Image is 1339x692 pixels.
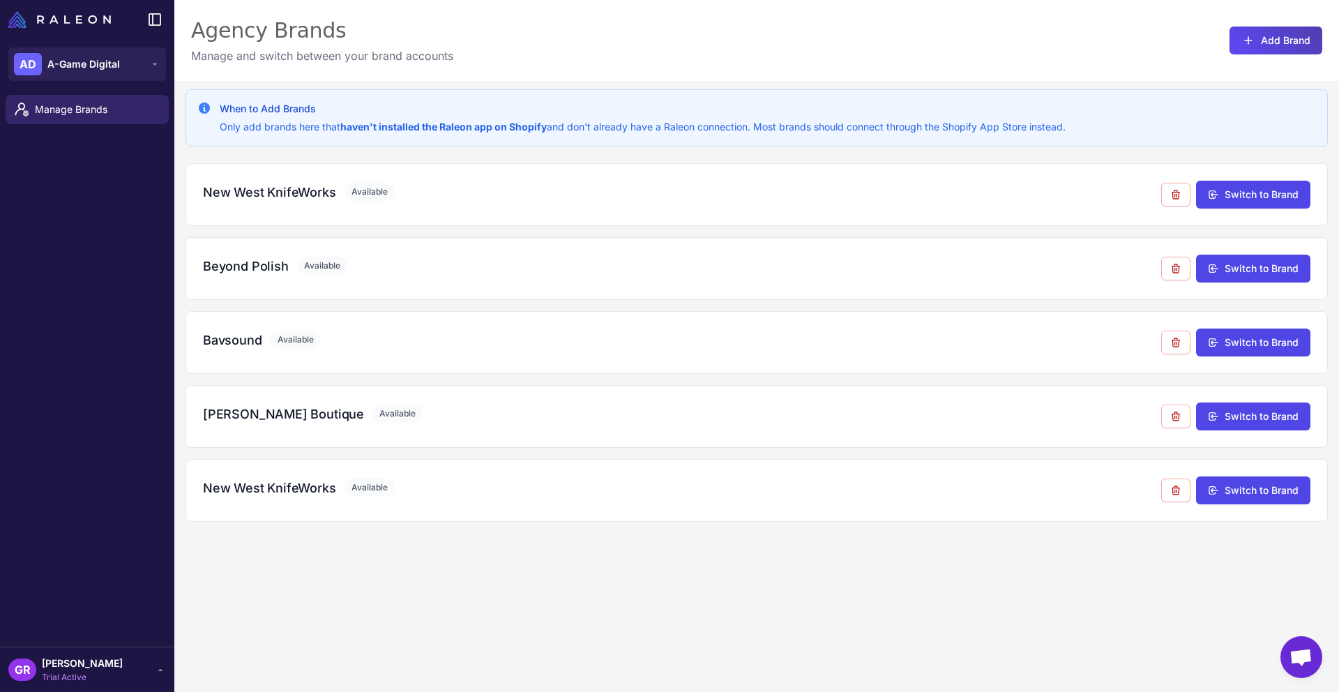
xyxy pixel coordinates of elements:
[203,331,262,349] h3: Bavsound
[8,11,111,28] img: Raleon Logo
[6,95,169,124] a: Manage Brands
[271,331,321,349] span: Available
[1161,257,1190,280] button: Remove from agency
[191,17,453,45] div: Agency Brands
[1161,331,1190,354] button: Remove from agency
[35,102,158,117] span: Manage Brands
[1196,403,1310,430] button: Switch to Brand
[8,11,116,28] a: Raleon Logo
[1196,329,1310,356] button: Switch to Brand
[220,119,1066,135] p: Only add brands here that and don't already have a Raleon connection. Most brands should connect ...
[372,405,423,423] span: Available
[14,53,42,75] div: AD
[1161,405,1190,428] button: Remove from agency
[1196,255,1310,283] button: Switch to Brand
[8,659,36,681] div: GR
[8,47,166,81] button: ADA-Game Digital
[345,479,395,497] span: Available
[203,257,289,276] h3: Beyond Polish
[1161,479,1190,502] button: Remove from agency
[47,57,120,72] span: A-Game Digital
[1196,181,1310,209] button: Switch to Brand
[203,183,336,202] h3: New West KnifeWorks
[220,101,1066,116] h3: When to Add Brands
[1230,27,1322,54] button: Add Brand
[42,671,123,684] span: Trial Active
[1196,476,1310,504] button: Switch to Brand
[340,121,547,133] strong: haven't installed the Raleon app on Shopify
[1161,183,1190,206] button: Remove from agency
[1280,636,1322,678] div: Open chat
[42,656,123,671] span: [PERSON_NAME]
[203,405,364,423] h3: [PERSON_NAME] Boutique
[191,47,453,64] p: Manage and switch between your brand accounts
[203,479,336,497] h3: New West KnifeWorks
[345,183,395,201] span: Available
[297,257,347,275] span: Available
